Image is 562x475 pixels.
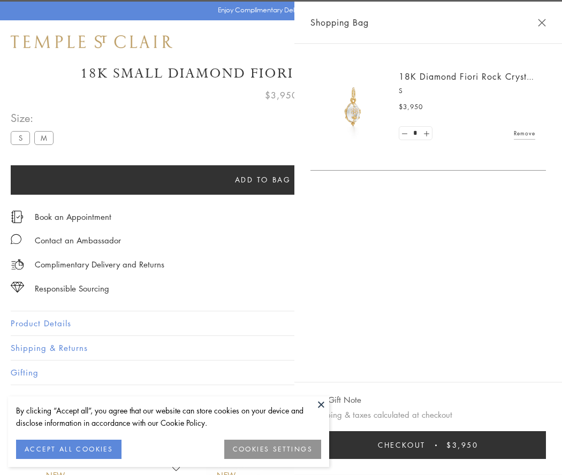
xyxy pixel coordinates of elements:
span: $3,950 [265,88,298,102]
div: Responsible Sourcing [35,282,109,295]
span: $3,950 [399,102,423,112]
label: M [34,131,54,144]
img: icon_delivery.svg [11,258,24,271]
button: COOKIES SETTINGS [224,440,321,459]
p: S [399,86,535,96]
img: Temple St. Clair [11,35,172,48]
span: Checkout [378,439,426,451]
span: $3,950 [446,439,479,451]
button: Product Details [11,311,551,335]
img: icon_appointment.svg [11,211,24,223]
h1: 18K Small Diamond Fiori Rock Crystal Amulet [11,64,551,83]
div: By clicking “Accept all”, you agree that our website can store cookies on your device and disclos... [16,404,321,429]
span: Shopping Bag [310,16,369,29]
p: Complimentary Delivery and Returns [35,258,164,271]
label: S [11,131,30,144]
button: Close Shopping Bag [538,19,546,27]
div: Contact an Ambassador [35,234,121,247]
button: Add Gift Note [310,393,361,407]
p: Enjoy Complimentary Delivery & Returns [218,5,339,16]
p: Shipping & taxes calculated at checkout [310,408,546,422]
button: Add to bag [11,165,515,195]
a: Set quantity to 2 [421,127,431,140]
a: Set quantity to 0 [399,127,410,140]
button: Checkout $3,950 [310,431,546,459]
img: P51889-E11FIORI [321,75,385,139]
img: icon_sourcing.svg [11,282,24,293]
img: MessageIcon-01_2.svg [11,234,21,244]
a: Remove [514,127,535,139]
span: Add to bag [235,174,291,186]
button: Gifting [11,361,551,385]
a: Book an Appointment [35,211,111,223]
button: ACCEPT ALL COOKIES [16,440,121,459]
button: Shipping & Returns [11,336,551,360]
span: Size: [11,109,58,127]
